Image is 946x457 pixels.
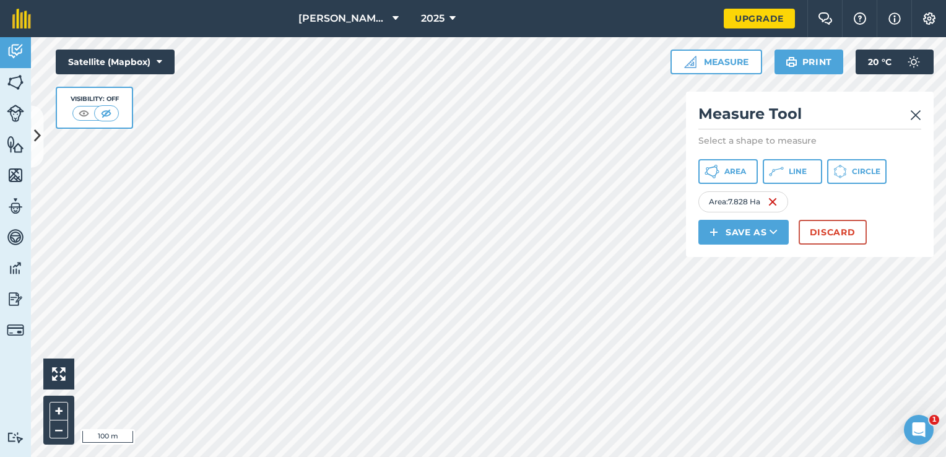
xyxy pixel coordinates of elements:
img: svg+xml;base64,PHN2ZyB4bWxucz0iaHR0cDovL3d3dy53My5vcmcvMjAwMC9zdmciIHdpZHRoPSI1NiIgaGVpZ2h0PSI2MC... [7,166,24,185]
img: svg+xml;base64,PHN2ZyB4bWxucz0iaHR0cDovL3d3dy53My5vcmcvMjAwMC9zdmciIHdpZHRoPSIxOSIgaGVpZ2h0PSIyNC... [786,54,797,69]
button: 20 °C [856,50,934,74]
img: svg+xml;base64,PD94bWwgdmVyc2lvbj0iMS4wIiBlbmNvZGluZz0idXRmLTgiPz4KPCEtLSBHZW5lcmF0b3I6IEFkb2JlIE... [7,197,24,215]
button: Line [763,159,822,184]
img: svg+xml;base64,PD94bWwgdmVyc2lvbj0iMS4wIiBlbmNvZGluZz0idXRmLTgiPz4KPCEtLSBHZW5lcmF0b3I6IEFkb2JlIE... [7,290,24,308]
img: svg+xml;base64,PHN2ZyB4bWxucz0iaHR0cDovL3d3dy53My5vcmcvMjAwMC9zdmciIHdpZHRoPSIxNiIgaGVpZ2h0PSIyNC... [768,194,778,209]
span: Circle [852,167,880,176]
img: svg+xml;base64,PHN2ZyB4bWxucz0iaHR0cDovL3d3dy53My5vcmcvMjAwMC9zdmciIHdpZHRoPSI1NiIgaGVpZ2h0PSI2MC... [7,73,24,92]
img: svg+xml;base64,PD94bWwgdmVyc2lvbj0iMS4wIiBlbmNvZGluZz0idXRmLTgiPz4KPCEtLSBHZW5lcmF0b3I6IEFkb2JlIE... [7,42,24,61]
img: svg+xml;base64,PD94bWwgdmVyc2lvbj0iMS4wIiBlbmNvZGluZz0idXRmLTgiPz4KPCEtLSBHZW5lcmF0b3I6IEFkb2JlIE... [7,228,24,246]
button: Measure [670,50,762,74]
span: 2025 [421,11,445,26]
img: fieldmargin Logo [12,9,31,28]
span: [PERSON_NAME]'s HOMESTEAD [298,11,388,26]
a: Upgrade [724,9,795,28]
img: A cog icon [922,12,937,25]
button: – [50,420,68,438]
img: svg+xml;base64,PHN2ZyB4bWxucz0iaHR0cDovL3d3dy53My5vcmcvMjAwMC9zdmciIHdpZHRoPSIxNyIgaGVpZ2h0PSIxNy... [888,11,901,26]
img: svg+xml;base64,PD94bWwgdmVyc2lvbj0iMS4wIiBlbmNvZGluZz0idXRmLTgiPz4KPCEtLSBHZW5lcmF0b3I6IEFkb2JlIE... [7,321,24,339]
img: A question mark icon [853,12,867,25]
span: Line [789,167,807,176]
img: Two speech bubbles overlapping with the left bubble in the forefront [818,12,833,25]
img: svg+xml;base64,PD94bWwgdmVyc2lvbj0iMS4wIiBlbmNvZGluZz0idXRmLTgiPz4KPCEtLSBHZW5lcmF0b3I6IEFkb2JlIE... [7,432,24,443]
div: Area : 7.828 Ha [698,191,788,212]
img: svg+xml;base64,PHN2ZyB4bWxucz0iaHR0cDovL3d3dy53My5vcmcvMjAwMC9zdmciIHdpZHRoPSI1MCIgaGVpZ2h0PSI0MC... [76,107,92,120]
span: 20 ° C [868,50,892,74]
button: Area [698,159,758,184]
button: Save as [698,220,789,245]
img: Ruler icon [684,56,696,68]
span: Area [724,167,746,176]
button: Satellite (Mapbox) [56,50,175,74]
button: Discard [799,220,867,245]
button: + [50,402,68,420]
img: svg+xml;base64,PHN2ZyB4bWxucz0iaHR0cDovL3d3dy53My5vcmcvMjAwMC9zdmciIHdpZHRoPSI1MCIgaGVpZ2h0PSI0MC... [98,107,114,120]
span: 1 [929,415,939,425]
img: Four arrows, one pointing top left, one top right, one bottom right and the last bottom left [52,367,66,381]
img: svg+xml;base64,PD94bWwgdmVyc2lvbj0iMS4wIiBlbmNvZGluZz0idXRmLTgiPz4KPCEtLSBHZW5lcmF0b3I6IEFkb2JlIE... [7,259,24,277]
button: Circle [827,159,887,184]
img: svg+xml;base64,PHN2ZyB4bWxucz0iaHR0cDovL3d3dy53My5vcmcvMjAwMC9zdmciIHdpZHRoPSI1NiIgaGVpZ2h0PSI2MC... [7,135,24,154]
img: svg+xml;base64,PHN2ZyB4bWxucz0iaHR0cDovL3d3dy53My5vcmcvMjAwMC9zdmciIHdpZHRoPSIxNCIgaGVpZ2h0PSIyNC... [709,225,718,240]
h2: Measure Tool [698,104,921,129]
div: Visibility: Off [71,94,119,104]
button: Print [775,50,844,74]
img: svg+xml;base64,PHN2ZyB4bWxucz0iaHR0cDovL3d3dy53My5vcmcvMjAwMC9zdmciIHdpZHRoPSIyMiIgaGVpZ2h0PSIzMC... [910,108,921,123]
p: Select a shape to measure [698,134,921,147]
img: svg+xml;base64,PD94bWwgdmVyc2lvbj0iMS4wIiBlbmNvZGluZz0idXRmLTgiPz4KPCEtLSBHZW5lcmF0b3I6IEFkb2JlIE... [901,50,926,74]
img: svg+xml;base64,PD94bWwgdmVyc2lvbj0iMS4wIiBlbmNvZGluZz0idXRmLTgiPz4KPCEtLSBHZW5lcmF0b3I6IEFkb2JlIE... [7,105,24,122]
iframe: Intercom live chat [904,415,934,445]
